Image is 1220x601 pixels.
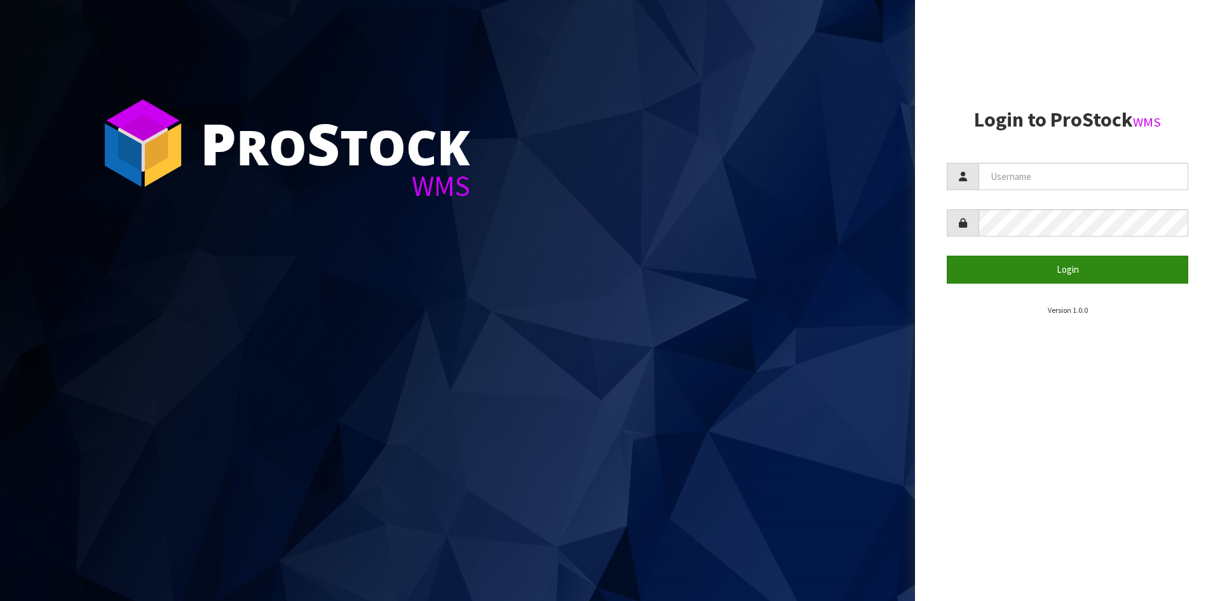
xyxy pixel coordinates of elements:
[1133,114,1161,130] small: WMS
[979,163,1188,190] input: Username
[200,104,236,182] span: P
[947,109,1188,131] h2: Login to ProStock
[200,172,470,200] div: WMS
[947,256,1188,283] button: Login
[307,104,340,182] span: S
[95,95,191,191] img: ProStock Cube
[200,114,470,172] div: ro tock
[1048,305,1088,315] small: Version 1.0.0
